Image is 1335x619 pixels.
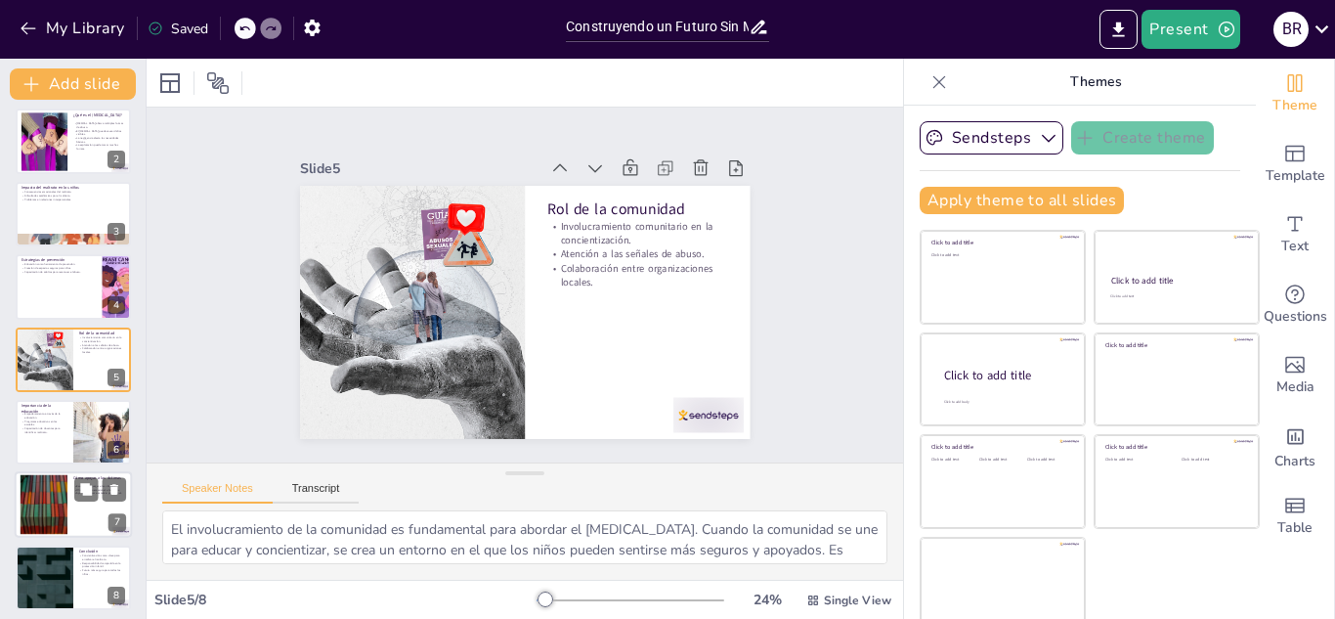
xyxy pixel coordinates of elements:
[16,254,131,319] div: 4
[1110,294,1240,299] div: Click to add text
[1099,10,1138,49] button: Export to PowerPoint
[944,367,1069,383] div: Click to add title
[16,182,131,246] div: 3
[22,403,67,414] p: Importancia de la educación
[73,112,125,118] p: ¿Qué es el [MEDICAL_DATA]?
[16,109,131,173] div: 2
[15,472,132,539] div: 7
[273,482,360,504] button: Transcript
[1182,458,1243,463] div: Click to add text
[1027,458,1071,463] div: Click to add text
[560,205,741,263] p: Rol de la comunidad
[1105,458,1167,463] div: Click to add text
[22,185,125,191] p: Impacto del maltrato en los niños
[22,267,97,271] p: Creación de espacios seguros para niños.
[931,458,975,463] div: Click to add text
[920,187,1124,214] button: Apply theme to all slides
[162,482,273,504] button: Speaker Notes
[79,343,125,347] p: Atención a las señales de abuso.
[1141,10,1239,49] button: Present
[824,593,891,608] span: Single View
[73,143,125,150] p: La explotación puede tomar muchas formas.
[22,198,125,201] p: Problemas en relaciones interpersonales.
[944,399,1067,404] div: Click to add body
[1256,340,1334,411] div: Add images, graphics, shapes or video
[10,68,136,100] button: Add slide
[73,128,125,135] p: El [MEDICAL_DATA] puede causar daños visibles.
[1272,95,1317,116] span: Theme
[1256,59,1334,129] div: Change the overall theme
[79,346,125,353] p: Colaboración entre organizaciones locales.
[1276,376,1314,398] span: Media
[979,458,1023,463] div: Click to add text
[73,488,126,492] p: Ofrecer apoyo emocional a los niños.
[1071,121,1214,155] button: Create theme
[79,561,125,568] p: Responsabilidad compartida en la protección infantil.
[73,475,126,481] p: Cómo apoyar a las víctimas
[108,296,125,314] div: 4
[79,568,125,575] p: Futuro más seguro para todos los niños.
[108,223,125,241] div: 3
[79,549,125,554] p: Conclusión
[546,266,728,331] p: Colaboración entre organizaciones locales.
[74,478,98,502] button: Duplicate Slide
[108,369,125,386] div: 5
[1105,443,1245,451] div: Click to add title
[206,71,230,95] span: Position
[73,492,126,496] p: Ayudar a buscar asistencia profesional.
[1264,306,1327,328] span: Questions
[744,591,791,609] div: 24 %
[22,413,67,420] p: Empoderamiento a través de la educación.
[154,67,186,99] div: Layout
[22,420,67,426] p: Programas educativos en las escuelas.
[555,225,737,289] p: Involucramiento comunitario en la concientización.
[73,485,126,489] p: Escuchar sin juzgar a las víctimas.
[108,514,126,532] div: 7
[108,441,125,459] div: 6
[103,478,126,502] button: Delete Slide
[1256,481,1334,552] div: Add a table
[162,510,887,564] textarea: El involucramiento de la comunidad es fundamental para abordar el [MEDICAL_DATA]. Cuando la comun...
[1273,10,1309,49] button: B R
[1111,275,1241,287] div: Click to add title
[16,400,131,464] div: 6
[22,194,125,198] p: Dificultades académicas por el maltrato.
[22,270,97,274] p: Capacitación de adultos para reconocer el abuso.
[16,546,131,610] div: 8
[15,13,133,44] button: My Library
[22,190,125,194] p: Consecuencias emocionales del maltrato.
[1277,517,1313,539] span: Table
[1256,199,1334,270] div: Add text boxes
[73,136,125,143] p: La negligencia afecta las necesidades básicas.
[73,121,125,128] p: [MEDICAL_DATA] abarca múltiples formas de abuso.
[79,331,125,336] p: Rol de la comunidad
[22,257,97,263] p: Estrategias de prevención
[108,587,125,604] div: 8
[22,426,67,433] p: Capacitación de docentes para identificar maltrato.
[931,443,1071,451] div: Click to add title
[1273,12,1309,47] div: B R
[148,20,208,38] div: Saved
[1266,165,1325,187] span: Template
[955,59,1236,106] p: Themes
[327,114,565,182] div: Slide 5
[1256,129,1334,199] div: Add ready made slides
[22,263,97,267] p: Educación como herramienta de prevención.
[79,553,125,560] p: Concientización como clave para erradicar el maltrato.
[1105,341,1245,349] div: Click to add title
[931,253,1071,258] div: Click to add text
[920,121,1063,155] button: Sendsteps
[154,591,537,609] div: Slide 5 / 8
[931,239,1071,246] div: Click to add title
[1256,270,1334,340] div: Get real-time input from your audience
[1281,236,1309,257] span: Text
[79,335,125,342] p: Involucramiento comunitario en la concientización.
[108,151,125,168] div: 2
[552,252,731,303] p: Atención a las señales de abuso.
[1256,411,1334,481] div: Add charts and graphs
[566,13,749,41] input: Insert title
[16,328,131,392] div: 5
[1274,451,1315,472] span: Charts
